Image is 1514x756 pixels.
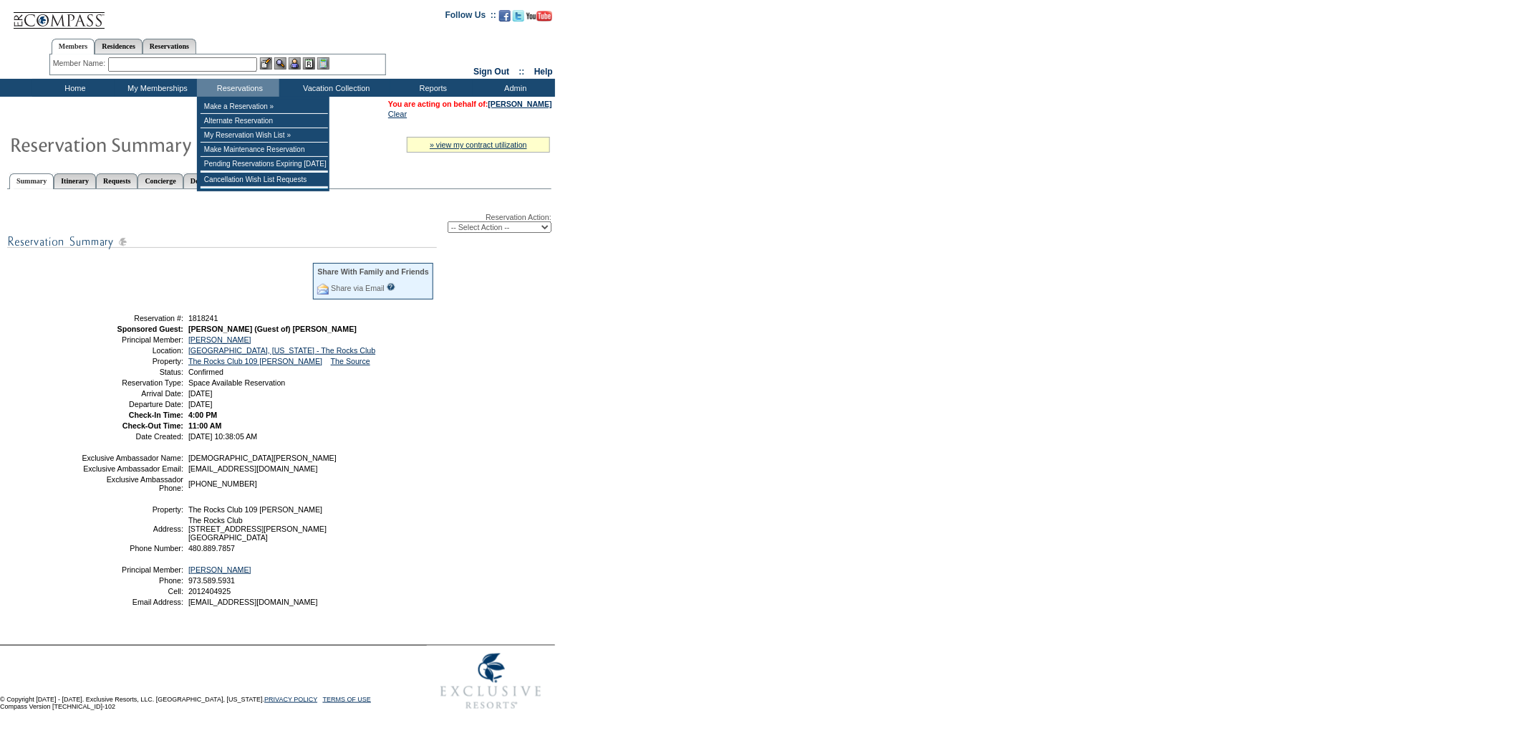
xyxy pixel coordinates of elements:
td: Exclusive Ambassador Email: [81,464,183,473]
td: Property: [81,505,183,514]
span: 4:00 PM [188,411,217,419]
a: Clear [388,110,407,118]
td: Property: [81,357,183,365]
td: Reservation #: [81,314,183,322]
td: Date Created: [81,432,183,441]
td: Reservation Type: [81,378,183,387]
td: Phone Number: [81,544,183,552]
td: Reservations [197,79,279,97]
img: b_edit.gif [260,57,272,70]
a: Detail [183,173,216,188]
strong: Check-Out Time: [122,421,183,430]
a: Share via Email [331,284,385,292]
img: b_calculator.gif [317,57,329,70]
div: Member Name: [53,57,108,70]
a: Concierge [138,173,183,188]
td: Departure Date: [81,400,183,408]
span: 1818241 [188,314,218,322]
span: The Rocks Club 109 [PERSON_NAME] [188,505,322,514]
span: :: [519,67,525,77]
a: Help [534,67,553,77]
a: Reservations [143,39,196,54]
td: Follow Us :: [445,9,496,26]
a: [PERSON_NAME] [188,565,251,574]
span: 973.589.5931 [188,576,235,585]
a: [PERSON_NAME] [188,335,251,344]
img: Become our fan on Facebook [499,10,511,21]
td: Reports [390,79,473,97]
a: Become our fan on Facebook [499,14,511,23]
img: Reservaton Summary [9,130,296,158]
input: What is this? [387,283,395,291]
span: 480.889.7857 [188,544,235,552]
span: [DATE] [188,400,213,408]
td: My Memberships [115,79,197,97]
td: Alternate Reservation [201,114,328,128]
a: [PERSON_NAME] [488,100,552,108]
a: The Source [331,357,370,365]
td: Make Maintenance Reservation [201,143,328,157]
a: PRIVACY POLICY [264,696,317,703]
td: Admin [473,79,555,97]
td: My Reservation Wish List » [201,128,328,143]
img: subTtlResSummary.gif [7,233,437,251]
a: Members [52,39,95,54]
a: TERMS OF USE [323,696,372,703]
div: Share With Family and Friends [317,267,429,276]
a: Itinerary [54,173,96,188]
img: Exclusive Resorts [427,646,555,717]
td: Exclusive Ambassador Name: [81,454,183,462]
td: Cell: [81,587,183,595]
a: Summary [9,173,54,189]
a: » view my contract utilization [430,140,527,149]
td: Location: [81,346,183,355]
td: Vacation Collection [279,79,390,97]
span: You are acting on behalf of: [388,100,552,108]
td: Cancellation Wish List Requests [201,173,328,187]
a: Follow us on Twitter [513,14,524,23]
span: [DEMOGRAPHIC_DATA][PERSON_NAME] [188,454,337,462]
span: Space Available Reservation [188,378,285,387]
strong: Check-In Time: [129,411,183,419]
div: Reservation Action: [7,213,551,233]
span: 2012404925 [188,587,231,595]
strong: Sponsored Guest: [117,325,183,333]
img: Subscribe to our YouTube Channel [526,11,552,21]
td: Exclusive Ambassador Phone: [81,475,183,492]
td: Make a Reservation » [201,100,328,114]
img: Reservations [303,57,315,70]
a: The Rocks Club 109 [PERSON_NAME] [188,357,322,365]
span: [EMAIL_ADDRESS][DOMAIN_NAME] [188,464,318,473]
span: [PHONE_NUMBER] [188,479,257,488]
td: Pending Reservations Expiring [DATE] [201,157,328,171]
img: Follow us on Twitter [513,10,524,21]
span: Confirmed [188,368,223,376]
td: Phone: [81,576,183,585]
a: Subscribe to our YouTube Channel [526,14,552,23]
td: Arrival Date: [81,389,183,398]
a: Residences [95,39,143,54]
td: Email Address: [81,598,183,606]
span: [PERSON_NAME] (Guest of) [PERSON_NAME] [188,325,357,333]
span: [DATE] 10:38:05 AM [188,432,257,441]
td: Home [32,79,115,97]
td: Principal Member: [81,565,183,574]
td: Status: [81,368,183,376]
a: Sign Out [473,67,509,77]
span: The Rocks Club [STREET_ADDRESS][PERSON_NAME] [GEOGRAPHIC_DATA] [188,516,327,542]
a: Requests [96,173,138,188]
span: 11:00 AM [188,421,221,430]
img: View [274,57,286,70]
span: [DATE] [188,389,213,398]
img: Impersonate [289,57,301,70]
a: [GEOGRAPHIC_DATA], [US_STATE] - The Rocks Club [188,346,375,355]
td: Principal Member: [81,335,183,344]
td: Address: [81,516,183,542]
span: [EMAIL_ADDRESS][DOMAIN_NAME] [188,598,318,606]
